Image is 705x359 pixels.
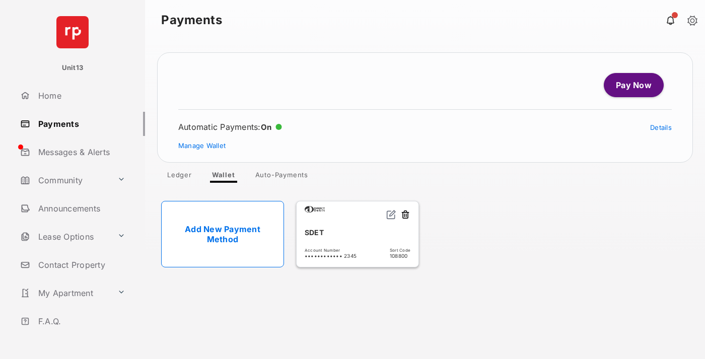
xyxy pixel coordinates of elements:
[16,140,145,164] a: Messages & Alerts
[62,63,84,73] p: Unit13
[16,281,113,305] a: My Apartment
[56,16,89,48] img: svg+xml;base64,PHN2ZyB4bWxucz0iaHR0cDovL3d3dy53My5vcmcvMjAwMC9zdmciIHdpZHRoPSI2NCIgaGVpZ2h0PSI2NC...
[178,122,282,132] div: Automatic Payments :
[305,248,357,253] span: Account Number
[390,248,410,253] span: Sort Code
[386,209,396,220] img: svg+xml;base64,PHN2ZyB2aWV3Qm94PSIwIDAgMjQgMjQiIHdpZHRoPSIxNiIgaGVpZ2h0PSIxNiIgZmlsbD0ibm9uZSIgeG...
[161,201,284,267] a: Add New Payment Method
[16,253,145,277] a: Contact Property
[16,309,145,333] a: F.A.Q.
[178,141,226,150] a: Manage Wallet
[16,196,145,221] a: Announcements
[261,122,272,132] span: On
[650,123,672,131] a: Details
[16,112,145,136] a: Payments
[16,84,145,108] a: Home
[16,168,113,192] a: Community
[247,171,316,183] a: Auto-Payments
[161,14,222,26] strong: Payments
[204,171,243,183] a: Wallet
[159,171,200,183] a: Ledger
[16,225,113,249] a: Lease Options
[305,224,410,241] div: SDET
[390,253,410,259] span: 108800
[305,253,357,259] span: •••••••••••• 2345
